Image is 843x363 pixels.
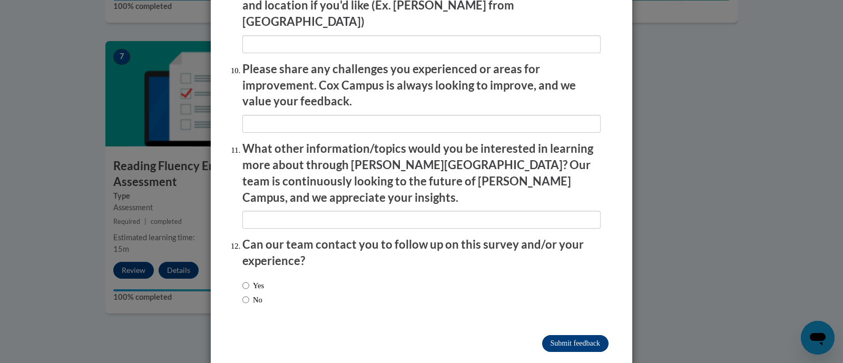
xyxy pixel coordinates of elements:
[242,280,249,291] input: Yes
[242,294,249,306] input: No
[242,294,262,306] label: No
[242,237,601,269] p: Can our team contact you to follow up on this survey and/or your experience?
[242,61,601,110] p: Please share any challenges you experienced or areas for improvement. Cox Campus is always lookin...
[242,280,264,291] label: Yes
[542,335,609,352] input: Submit feedback
[242,141,601,205] p: What other information/topics would you be interested in learning more about through [PERSON_NAME...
